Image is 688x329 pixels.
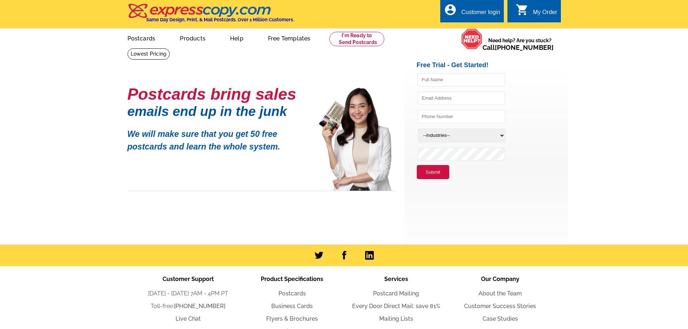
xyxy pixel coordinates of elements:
a: Case Studies [483,315,518,322]
a: account_circle Customer login [444,8,500,17]
i: account_circle [444,3,457,16]
div: Customer login [461,9,500,19]
a: Postcards [116,29,167,46]
span: Services [384,276,408,282]
a: Every Door Direct Mail: save 81% [352,303,440,309]
li: [DATE] - [DATE] 7AM - 4PM PT [136,289,240,298]
h1: emails end up in the junk [127,108,308,115]
a: Live Chat [176,315,201,322]
input: Phone Number [417,110,505,124]
h4: Same Day Design, Print, & Mail Postcards. Over 1 Million Customers. [146,17,294,22]
a: Products [168,29,217,46]
a: Mailing Lists [379,315,413,322]
a: [PHONE_NUMBER] [495,44,554,51]
span: Our Company [481,276,519,282]
i: shopping_cart [516,3,529,16]
a: About the Team [479,290,522,297]
a: Business Cards [271,303,313,309]
input: Full Name [417,73,505,87]
a: [PHONE_NUMBER] [174,303,225,309]
button: Submit [417,165,449,179]
a: Customer Success Stories [464,303,536,309]
span: Call [483,44,554,51]
h1: Postcards bring sales [127,88,308,100]
img: help [461,29,483,49]
p: We will make sure that you get 50 free postcards and learn the whole system. [127,122,308,153]
a: Postcards [278,290,306,297]
a: Same Day Design, Print, & Mail Postcards. Over 1 Million Customers. [127,9,294,22]
a: Postcard Mailing [373,290,419,297]
a: Flyers & Brochures [266,315,318,322]
span: Product Specifications [261,276,323,282]
a: shopping_cart My Order [516,8,557,17]
h2: Free Trial - Get Started! [417,61,568,69]
a: Help [218,29,255,46]
li: Toll-free: [136,302,240,311]
input: Email Address [417,91,505,105]
a: Free Templates [256,29,322,46]
span: Need help? Are you stuck? [483,37,557,51]
span: Customer Support [163,276,214,282]
div: My Order [533,9,557,19]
